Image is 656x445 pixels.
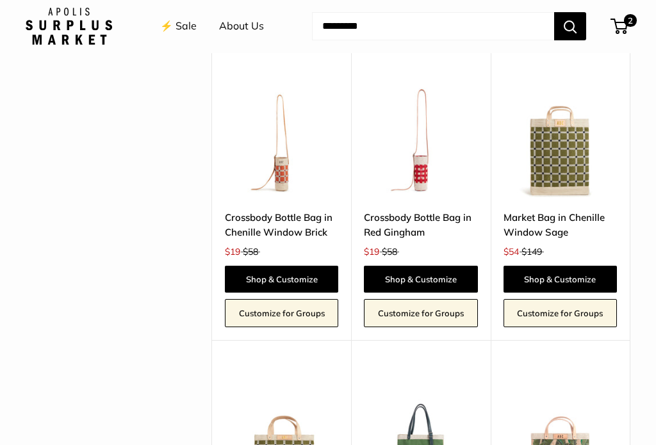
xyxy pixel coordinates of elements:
[160,17,197,36] a: ⚡️ Sale
[504,84,617,197] img: Market Bag in Chenille Window Sage
[504,211,617,241] a: Market Bag in Chenille Window Sage
[382,247,397,258] span: $58
[364,84,477,197] a: Crossbody Bottle Bag in Red Ginghamdescription_Even available for group gifting and events
[26,8,112,45] img: Apolis: Surplus Market
[504,300,617,328] a: Customize for Groups
[364,266,477,293] a: Shop & Customize
[504,84,617,197] a: Market Bag in Chenille Window SageMarket Bag in Chenille Window Sage
[554,13,586,41] button: Search
[219,17,264,36] a: About Us
[521,247,542,258] span: $149
[504,266,617,293] a: Shop & Customize
[504,247,519,258] span: $54
[225,84,338,197] img: Crossbody Bottle Bag in Chenille Window Brick
[225,266,338,293] a: Shop & Customize
[364,84,477,197] img: Crossbody Bottle Bag in Red Gingham
[312,13,554,41] input: Search...
[364,211,477,241] a: Crossbody Bottle Bag in Red Gingham
[225,211,338,241] a: Crossbody Bottle Bag in Chenille Window Brick
[225,247,240,258] span: $19
[225,84,338,197] a: Crossbody Bottle Bag in Chenille Window BrickCrossbody Bottle Bag in Chenille Window Brick
[624,15,637,28] span: 2
[243,247,258,258] span: $58
[364,247,379,258] span: $19
[364,300,477,328] a: Customize for Groups
[612,19,628,35] a: 2
[225,300,338,328] a: Customize for Groups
